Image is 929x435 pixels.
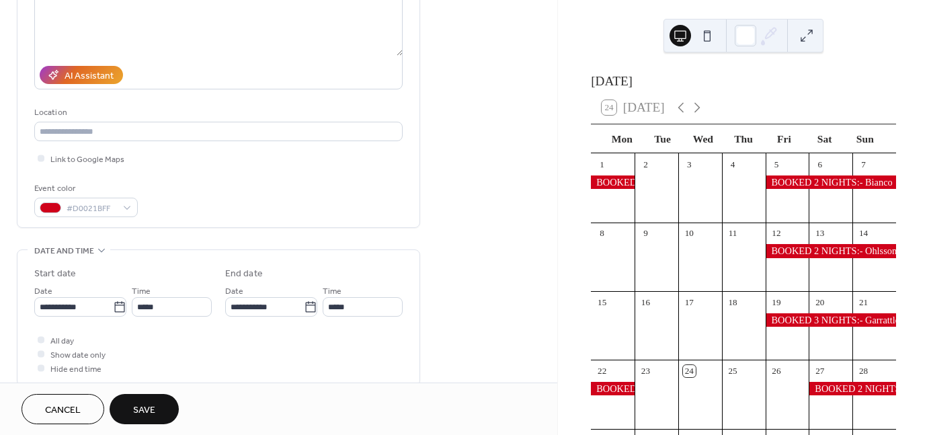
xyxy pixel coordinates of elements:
div: 1 [596,158,608,170]
div: 4 [727,158,739,170]
div: 8 [596,227,608,239]
div: 21 [857,296,869,308]
div: BOOKED 2 NIGHTS:- Ohlsson [766,244,896,258]
div: End date [225,267,263,281]
div: Start date [34,267,76,281]
div: BOOKED 3 NIGHTS:- Garrattley (Early in / late out) [591,175,635,189]
div: BOOKED 2 NIGHTS:- Bianco [766,175,896,189]
div: BOOKED 3 NIGHTS:- Garrattley (Early in / late out) [766,313,896,327]
div: Location [34,106,400,120]
div: Wed [683,124,723,153]
div: 17 [683,296,695,308]
div: BOOKED 3 NIGHTS:- Garrattley (Early in / late out) [591,382,635,395]
div: 10 [683,227,695,239]
div: 7 [857,158,869,170]
span: Link to Google Maps [50,153,124,167]
span: Hide end time [50,362,102,377]
div: 22 [596,365,608,377]
div: 9 [639,227,651,239]
div: 28 [857,365,869,377]
div: 2 [639,158,651,170]
span: #D0021BFF [67,202,116,216]
div: 24 [683,365,695,377]
div: Event color [34,182,135,196]
div: 6 [814,158,826,170]
span: Cancel [45,403,81,418]
div: Sun [845,124,885,153]
span: Time [132,284,151,299]
div: BOOKED 2 NIGHTS:- Dellafortuna (Early in) [809,382,896,395]
div: 18 [727,296,739,308]
div: Tue [642,124,682,153]
div: 11 [727,227,739,239]
div: AI Assistant [65,69,114,83]
span: All day [50,334,74,348]
div: 25 [727,365,739,377]
div: 19 [770,296,782,308]
button: Save [110,394,179,424]
div: 16 [639,296,651,308]
div: 20 [814,296,826,308]
span: Save [133,403,155,418]
div: 27 [814,365,826,377]
span: Time [323,284,341,299]
button: AI Assistant [40,66,123,84]
div: 23 [639,365,651,377]
div: Sat [804,124,844,153]
div: 14 [857,227,869,239]
div: 26 [770,365,782,377]
div: 3 [683,158,695,170]
div: Thu [723,124,764,153]
span: Date [34,284,52,299]
div: Mon [602,124,642,153]
span: Date and time [34,244,94,258]
div: 13 [814,227,826,239]
div: 15 [596,296,608,308]
div: 12 [770,227,782,239]
div: 5 [770,158,782,170]
button: Cancel [22,394,104,424]
div: Fri [764,124,804,153]
span: Date [225,284,243,299]
span: Show date only [50,348,106,362]
div: [DATE] [591,72,896,91]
